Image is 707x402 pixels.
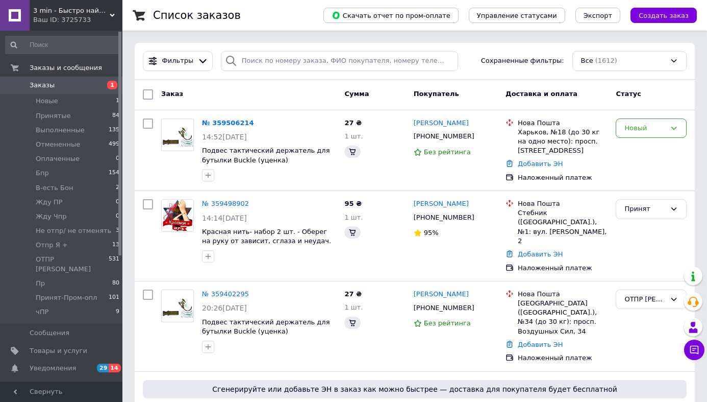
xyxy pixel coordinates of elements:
[30,81,55,90] span: Заказы
[30,328,69,338] span: Сообщения
[684,340,704,360] button: Чат с покупателем
[575,8,620,23] button: Экспорт
[469,8,565,23] button: Управление статусами
[202,147,330,164] a: Подвес тактический держатель для бутылки Buckle (уценка)
[112,111,119,121] span: 84
[424,229,439,237] span: 95%
[518,160,563,168] a: Добавить ЭН
[36,279,45,288] span: Пр
[620,11,697,19] a: Создать заказ
[344,290,362,298] span: 27 ₴
[202,318,330,336] a: Подвес тактический держатель для бутылки Buckle (уценка)
[36,241,68,250] span: Отпр Я +
[414,90,459,98] span: Покупатель
[36,226,111,235] span: Не отпр/ не отменять
[506,90,577,98] span: Доставка и оплата
[109,140,119,149] span: 499
[518,341,563,348] a: Добавить ЭН
[624,294,666,305] div: ОТПР я
[36,140,80,149] span: Отмененные
[344,119,362,127] span: 27 ₴
[36,154,80,163] span: Оплаченные
[161,290,194,322] a: Фото товару
[36,308,48,317] span: чПР
[344,303,363,311] span: 1 шт.
[639,12,689,19] span: Создать заказ
[202,200,249,207] a: № 359498902
[584,12,612,19] span: Экспорт
[147,384,683,394] span: Сгенерируйте или добавьте ЭН в заказ как можно быстрее — доставка для покупателя будет бесплатной
[344,200,362,207] span: 95 ₴
[116,154,119,163] span: 0
[30,364,76,373] span: Уведомления
[116,97,119,106] span: 1
[518,208,608,246] div: Стебник ([GEOGRAPHIC_DATA].), №1: вул. [PERSON_NAME], 2
[202,119,254,127] a: № 359506214
[30,381,94,399] span: Показатели работы компании
[162,200,193,231] img: Фото товару
[116,226,119,235] span: 3
[344,214,363,221] span: 1 шт.
[162,56,194,66] span: Фильтры
[616,90,641,98] span: Статус
[202,304,247,312] span: 20:26[DATE]
[518,199,608,208] div: Нова Пошта
[221,51,458,71] input: Поиск по номеру заказа, ФИО покупателя, номеру телефона, Email, номеру накладной
[202,214,247,222] span: 14:14[DATE]
[412,130,476,143] div: [PHONE_NUMBER]
[595,57,617,64] span: (1612)
[202,290,249,298] a: № 359402295
[424,319,471,327] span: Без рейтинга
[344,132,363,140] span: 1 шт.
[162,294,193,318] img: Фото товару
[414,290,469,299] a: [PERSON_NAME]
[161,90,183,98] span: Заказ
[109,364,120,372] span: 14
[481,56,564,66] span: Сохраненные фильтры:
[36,183,73,193] span: В-есть Бон
[424,148,471,156] span: Без рейтинга
[518,290,608,299] div: Нова Пошта
[116,183,119,193] span: 2
[30,63,102,73] span: Заказы и сообщения
[344,90,369,98] span: Сумма
[36,126,85,135] span: Выполненные
[581,56,593,66] span: Все
[5,36,120,54] input: Поиск
[36,169,49,178] span: Бпр
[518,250,563,258] a: Добавить ЭН
[109,169,119,178] span: 154
[112,241,119,250] span: 13
[518,299,608,336] div: [GEOGRAPHIC_DATA] ([GEOGRAPHIC_DATA].), №34 (до 30 кг): просп. Воздушных Сил, 34
[630,8,697,23] button: Создать заказ
[624,123,666,134] div: Новый
[332,11,450,20] span: Скачать отчет по пром-оплате
[33,15,122,25] div: Ваш ID: 3725733
[518,173,608,182] div: Наложенный платеж
[414,119,469,128] a: [PERSON_NAME]
[153,9,241,21] h1: Список заказов
[36,293,97,302] span: Принят-Пром-опл
[36,198,62,207] span: Жду ПР
[323,8,459,23] button: Скачать отчет по пром-оплате
[202,228,331,264] a: Красная нить- набор 2 шт. - Оберег на руку от зависит, сглаза и неудач. Нить Освященная с [DEMOGR...
[414,199,469,209] a: [PERSON_NAME]
[116,212,119,221] span: 0
[97,364,109,372] span: 29
[36,255,109,273] span: ОТПР [PERSON_NAME]
[36,212,66,221] span: Жду Чпр
[36,111,71,121] span: Принятые
[477,12,557,19] span: Управление статусами
[109,126,119,135] span: 135
[116,198,119,207] span: 0
[518,353,608,363] div: Наложенный платеж
[109,255,119,273] span: 531
[33,6,110,15] span: 3 min - Быстро найдете то , что Понравится
[107,81,117,89] span: 1
[518,128,608,156] div: Харьков, №18 (до 30 кг на одно место): просп. [STREET_ADDRESS]
[112,279,119,288] span: 80
[202,133,247,141] span: 14:52[DATE]
[412,301,476,315] div: [PHONE_NUMBER]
